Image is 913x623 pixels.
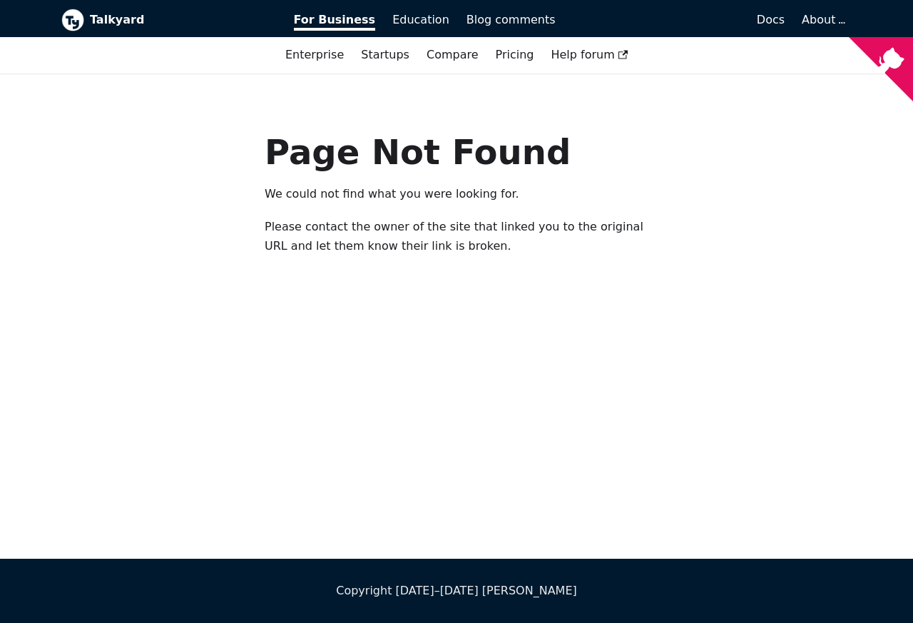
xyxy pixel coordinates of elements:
[564,8,794,32] a: Docs
[285,8,384,32] a: For Business
[61,9,274,31] a: Talkyard logoTalkyard
[392,13,449,26] span: Education
[757,13,785,26] span: Docs
[265,185,648,203] p: We could not find what you were looking for.
[458,8,564,32] a: Blog comments
[427,48,479,61] a: Compare
[277,43,352,67] a: Enterprise
[384,8,458,32] a: Education
[802,13,843,26] a: About
[61,9,84,31] img: Talkyard logo
[487,43,543,67] a: Pricing
[265,131,648,173] h1: Page Not Found
[61,582,852,600] div: Copyright [DATE]–[DATE] [PERSON_NAME]
[265,218,648,255] p: Please contact the owner of the site that linked you to the original URL and let them know their ...
[542,43,636,67] a: Help forum
[466,13,556,26] span: Blog comments
[352,43,418,67] a: Startups
[90,11,274,29] b: Talkyard
[294,13,376,31] span: For Business
[551,48,628,61] span: Help forum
